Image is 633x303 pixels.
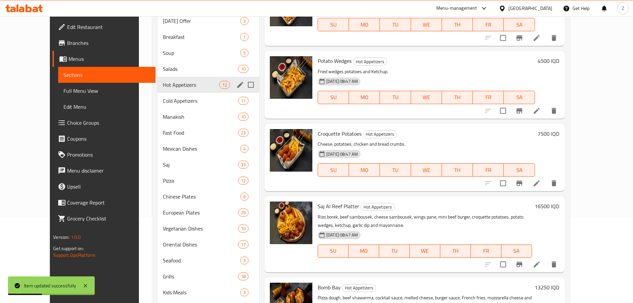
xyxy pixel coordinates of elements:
span: [DATE] 08:47 AM [324,78,361,84]
span: 1 [241,34,248,40]
div: Manakish [163,113,238,121]
button: MO [349,163,380,177]
span: SA [506,165,532,175]
button: SA [504,91,535,104]
div: items [240,49,249,57]
button: SU [318,91,349,104]
h6: 13250 IQD [535,283,559,292]
div: Oriental Dishes [163,240,238,248]
div: Oriental Dishes17 [158,236,259,252]
button: SU [318,163,349,177]
span: Saj [163,161,238,169]
a: Full Menu View [58,83,156,99]
span: Sections [63,71,150,79]
div: Salads [163,65,238,73]
button: MO [349,244,379,258]
button: Branch-specific-item [511,175,527,191]
a: Coupons [53,131,156,147]
div: Saj33 [158,157,259,173]
img: Saj Al Reef Platter [270,202,312,244]
span: TU [382,20,408,30]
span: 1.0.0 [71,233,81,241]
span: WE [414,92,439,102]
div: Item updated successfully [24,282,76,289]
div: Pizza12 [158,173,259,189]
div: items [240,256,249,264]
button: TU [380,91,411,104]
span: 12 [220,82,230,88]
a: Edit menu item [533,179,541,187]
div: Vegetarian Dishes10 [158,221,259,236]
span: Breakfast [163,33,240,41]
span: TH [443,246,468,256]
a: Edit Menu [58,99,156,115]
button: WE [411,163,442,177]
span: Hot Appetizers [363,130,397,138]
span: Soup [163,49,240,57]
div: Mexican Dishes4 [158,141,259,157]
span: Croquette Potatoes [318,129,362,139]
a: Sections [58,67,156,83]
button: TH [440,244,471,258]
div: Kids Meals3 [158,284,259,300]
span: Select to update [496,31,510,45]
a: Promotions [53,147,156,163]
span: Edit Menu [63,103,150,111]
div: items [240,145,249,153]
p: Cheese, potatoes, chicken and bread crumbs. [318,140,535,148]
span: Edit Restaurant [67,23,150,31]
span: 33 [238,162,248,168]
span: 4 [241,146,248,152]
button: SA [501,244,532,258]
span: MO [352,92,377,102]
span: Choice Groups [67,119,150,127]
a: Upsell [53,179,156,195]
span: Coverage Report [67,199,150,207]
span: Upsell [67,183,150,191]
span: FR [475,20,501,30]
button: delete [546,30,562,46]
span: Kids Meals [163,288,240,296]
span: Saj Al Reef Platter [318,201,359,211]
div: items [240,288,249,296]
a: Edit menu item [533,107,541,115]
span: TH [445,165,470,175]
div: items [238,97,249,105]
span: WE [414,20,439,30]
span: 29 [238,210,248,216]
span: [DATE] 08:47 AM [324,151,361,157]
span: Z [622,5,624,12]
span: Branches [67,39,150,47]
span: Chinese Plates [163,193,240,201]
a: Coverage Report [53,195,156,211]
span: Select to update [496,257,510,271]
button: TH [442,91,473,104]
span: [DATE] 08:47 AM [324,232,361,238]
span: 10 [238,226,248,232]
div: items [240,33,249,41]
span: 23 [238,130,248,136]
div: Pizza [163,177,238,185]
span: Seafood [163,256,240,264]
span: Get support on: [53,244,84,253]
p: Rizo borek, beef sambousek, cheese sambousek, wings pane, mini beef burger, croquette potatoes, p... [318,213,532,229]
img: Croquette Potatoes [270,129,312,172]
div: items [238,161,249,169]
span: SA [506,92,532,102]
span: TU [382,92,408,102]
a: Edit menu item [533,260,541,268]
button: MO [349,18,380,31]
span: SU [321,20,346,30]
div: Mexican Dishes [163,145,240,153]
button: delete [546,256,562,272]
span: 3 [241,289,248,296]
div: [GEOGRAPHIC_DATA] [508,5,552,12]
span: 12 [238,178,248,184]
div: Manakish10 [158,109,259,125]
span: MO [351,246,376,256]
a: Edit Restaurant [53,19,156,35]
span: SU [321,246,346,256]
